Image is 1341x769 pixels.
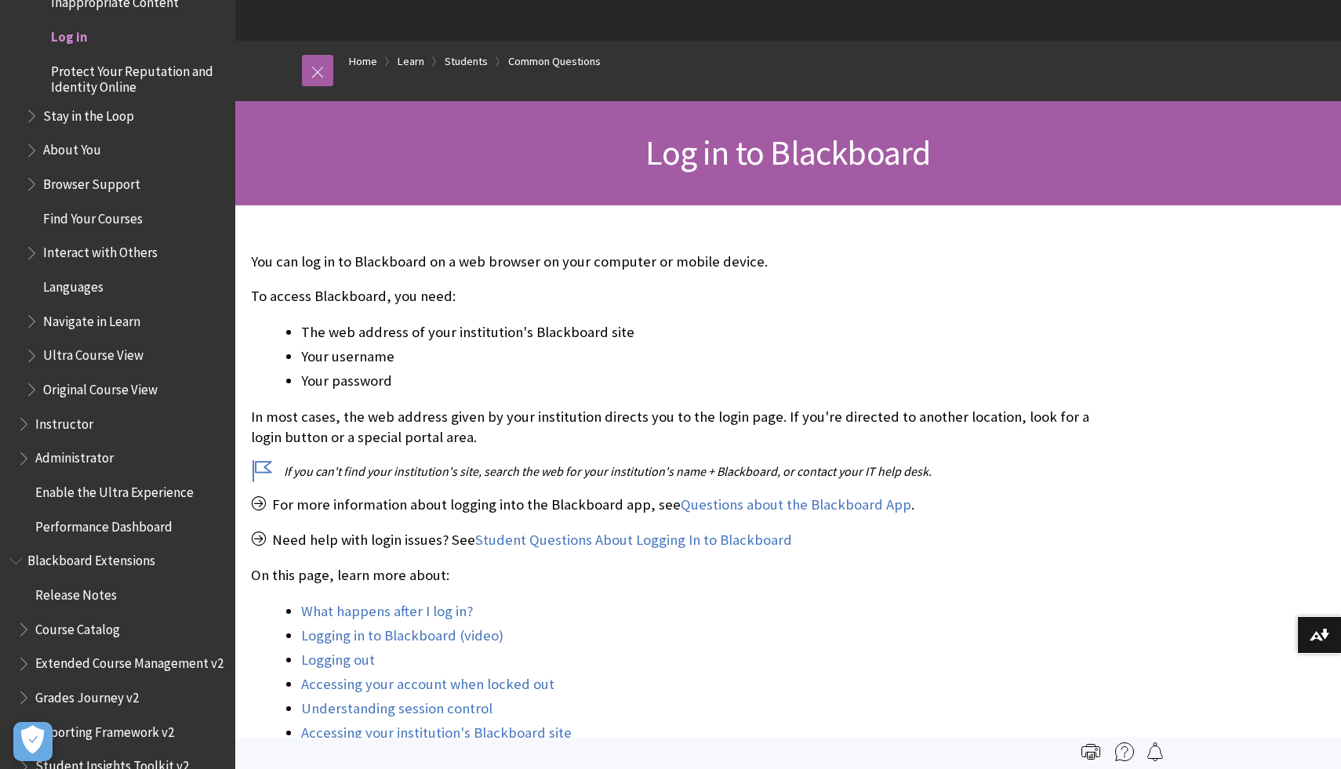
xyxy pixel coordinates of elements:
[301,346,1093,368] li: Your username
[301,699,492,718] a: Understanding session control
[1115,742,1134,761] img: More help
[43,240,158,261] span: Interact with Others
[301,321,1093,343] li: The web address of your institution's Blackboard site
[43,308,140,329] span: Navigate in Learn
[251,462,1093,480] p: If you can't find your institution's site, search the web for your institution's name + Blackboar...
[475,531,792,550] a: Student Questions About Logging In to Blackboard
[251,407,1093,448] p: In most cases, the web address given by your institution directs you to the login page. If you're...
[35,513,173,535] span: Performance Dashboard
[1146,742,1165,761] img: Follow this page
[35,616,120,637] span: Course Catalog
[43,343,144,364] span: Ultra Course View
[43,137,101,158] span: About You
[35,445,114,466] span: Administrator
[13,722,53,761] button: Open Preferences
[301,675,554,694] a: Accessing your account when locked out
[251,286,1093,307] p: To access Blackboard, you need:
[301,370,1093,392] li: Your password
[349,52,377,71] a: Home
[35,684,139,706] span: Grades Journey v2
[398,52,424,71] a: Learn
[43,376,158,397] span: Original Course View
[35,582,117,603] span: Release Notes
[27,548,155,569] span: Blackboard Extensions
[645,131,930,174] span: Log in to Blackboard
[251,565,1093,586] p: On this page, learn more about:
[35,651,223,672] span: Extended Course Management v2
[43,274,104,295] span: Languages
[35,479,194,500] span: Enable the Ultra Experience
[508,52,601,71] a: Common Questions
[301,602,473,621] a: What happens after I log in?
[445,52,488,71] a: Students
[43,171,140,192] span: Browser Support
[301,724,572,742] a: Accessing your institution's Blackboard site
[251,530,1093,550] p: Need help with login issues? See
[35,719,174,740] span: Reporting Framework v2
[43,205,143,227] span: Find Your Courses
[1081,742,1100,761] img: Print
[35,411,93,432] span: Instructor
[681,495,911,514] a: Questions about the Blackboard App
[251,252,1093,272] p: You can log in to Blackboard on a web browser on your computer or mobile device.
[51,24,88,45] span: Log in
[43,103,134,124] span: Stay in the Loop
[51,58,224,95] span: Protect Your Reputation and Identity Online
[301,626,503,645] a: Logging in to Blackboard (video)
[251,495,1093,515] p: For more information about logging into the Blackboard app, see .
[301,651,375,669] a: Logging out
[475,531,792,549] span: Student Questions About Logging In to Blackboard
